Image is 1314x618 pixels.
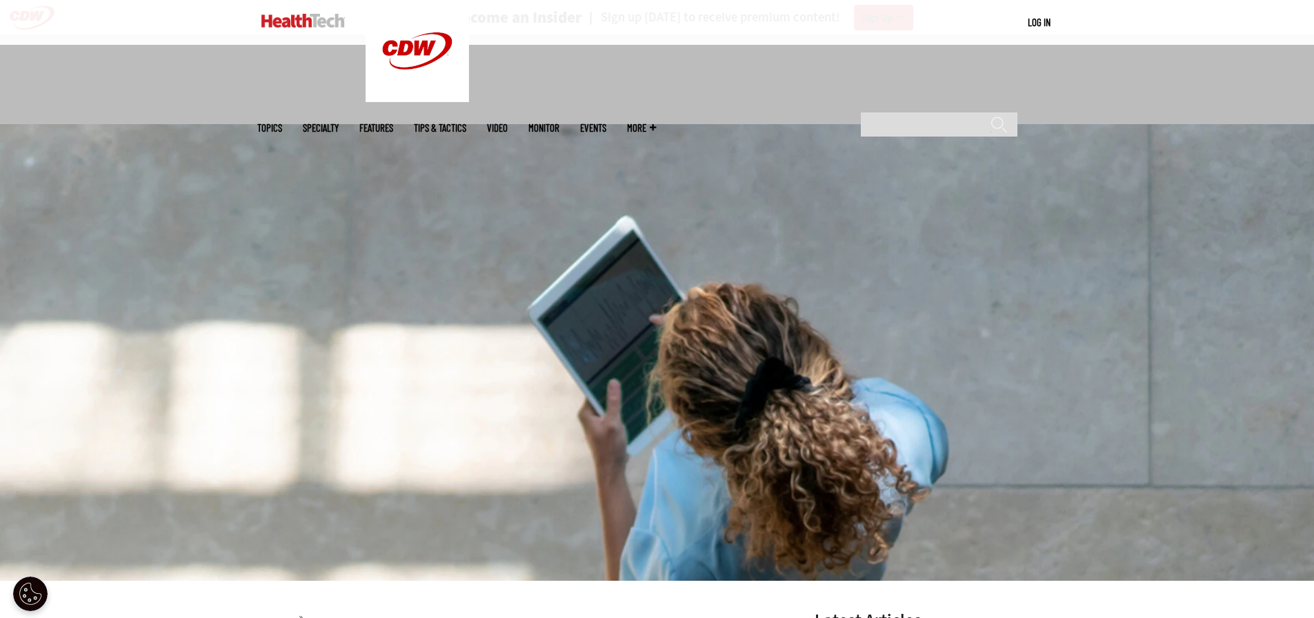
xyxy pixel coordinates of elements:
[261,14,345,28] img: Home
[528,123,559,133] a: MonITor
[359,123,393,133] a: Features
[627,123,656,133] span: More
[257,123,282,133] span: Topics
[414,123,466,133] a: Tips & Tactics
[1028,15,1051,30] div: User menu
[1028,16,1051,28] a: Log in
[13,577,48,611] button: Open Preferences
[580,123,606,133] a: Events
[366,91,469,106] a: CDW
[303,123,339,133] span: Specialty
[13,577,48,611] div: Cookie Settings
[487,123,508,133] a: Video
